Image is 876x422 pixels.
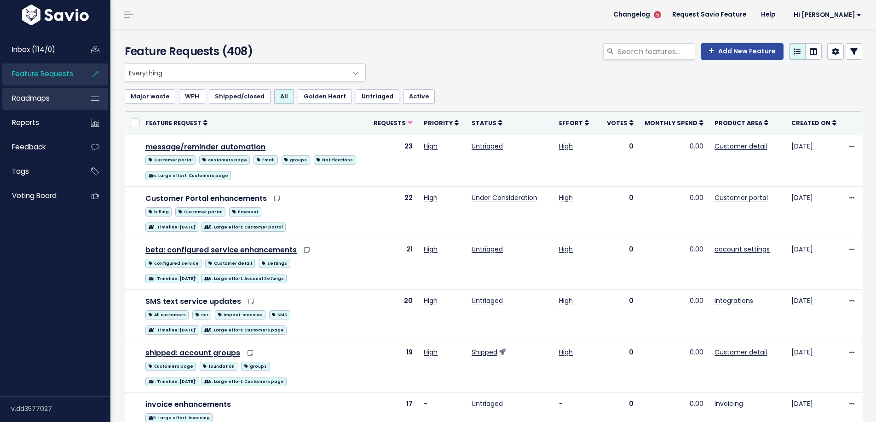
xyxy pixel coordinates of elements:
[559,296,573,305] a: High
[175,205,225,217] a: Customer portal
[241,360,270,371] a: groups
[715,245,770,254] a: account settings
[786,290,842,341] td: [DATE]
[472,193,537,202] a: Under Consideration
[145,171,231,180] span: 5. Large effort: Customers page
[229,207,261,217] span: Payment
[607,118,634,127] a: Votes
[559,348,573,357] a: High
[715,119,762,127] span: Product Area
[665,8,754,22] a: Request Savio Feature
[175,207,225,217] span: Customer portal
[254,155,277,165] span: Email
[199,154,250,165] a: customers page
[374,118,413,127] a: Requests
[754,8,783,22] a: Help
[259,257,290,268] a: settings
[715,399,743,408] a: Invoicing
[617,43,695,60] input: Search features...
[215,308,265,320] a: impact: massive
[200,360,237,371] a: foundation
[639,186,709,238] td: 0.00
[403,89,435,104] a: Active
[424,193,438,202] a: High
[794,11,861,18] span: Hi [PERSON_NAME]
[601,238,639,289] td: 0
[145,257,202,268] a: configured service
[145,154,196,165] a: Customer portal
[314,155,356,165] span: Notifications
[12,142,46,152] span: Feedback
[12,191,57,200] span: Voting Board
[2,137,76,158] a: Feedback
[145,245,297,255] a: beta: configured service enhancements
[472,245,503,254] a: Untriaged
[601,186,639,238] td: 0
[145,308,189,320] a: All customers
[786,135,842,186] td: [DATE]
[201,274,287,283] span: 5. Large effort: Account Settings
[701,43,784,60] a: Add New Feature
[201,272,287,284] a: 5. Large effort: Account Settings
[2,112,76,133] a: Reports
[205,259,255,268] span: Customer detail
[2,185,76,206] a: Voting Board
[145,222,199,232] span: 1. Timeline: [DATE]'
[786,186,842,238] td: [DATE]
[145,155,196,165] span: Customer portal
[559,245,573,254] a: High
[2,161,76,182] a: Tags
[314,154,356,165] a: Notifications
[368,186,418,238] td: 22
[12,69,73,79] span: Feature Requests
[791,119,830,127] span: Created On
[282,155,310,165] span: groups
[145,207,172,217] span: billing
[20,5,91,25] img: logo-white.9d6f32f41409.svg
[145,310,189,319] span: All customers
[145,272,199,284] a: 1. Timeline: [DATE]'
[783,8,869,22] a: Hi [PERSON_NAME]
[145,296,241,307] a: SMS text service updates
[559,193,573,202] a: High
[282,154,310,165] a: groups
[472,119,496,127] span: Status
[145,399,231,410] a: invoice enhancements
[2,63,76,85] a: Feature Requests
[559,399,563,408] a: -
[639,135,709,186] td: 0.00
[368,238,418,289] td: 21
[145,205,172,217] a: billing
[274,89,294,104] a: All
[269,308,290,320] a: SMS
[11,397,110,421] div: v.dd3577027
[368,135,418,186] td: 23
[145,169,231,181] a: 5. Large effort: Customers page
[472,118,502,127] a: Status
[201,324,287,335] a: 5. Large effort: Customers page
[179,89,205,104] a: WPH
[229,205,261,217] a: Payment
[145,362,196,371] span: customers page
[601,290,639,341] td: 0
[374,119,406,127] span: Requests
[472,296,503,305] a: Untriaged
[215,310,265,319] span: impact: massive
[424,348,438,357] a: High
[209,89,271,104] a: Shipped/closed
[613,11,650,18] span: Changelog
[356,89,399,104] a: Untriaged
[607,119,628,127] span: Votes
[424,119,453,127] span: Priority
[654,11,661,18] span: 5
[715,296,753,305] a: integrations
[559,142,573,151] a: High
[192,308,211,320] a: csr
[424,142,438,151] a: High
[12,93,50,103] span: Roadmaps
[786,238,842,289] td: [DATE]
[472,142,503,151] a: Untriaged
[601,341,639,393] td: 0
[241,362,270,371] span: groups
[145,221,199,232] a: 1. Timeline: [DATE]'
